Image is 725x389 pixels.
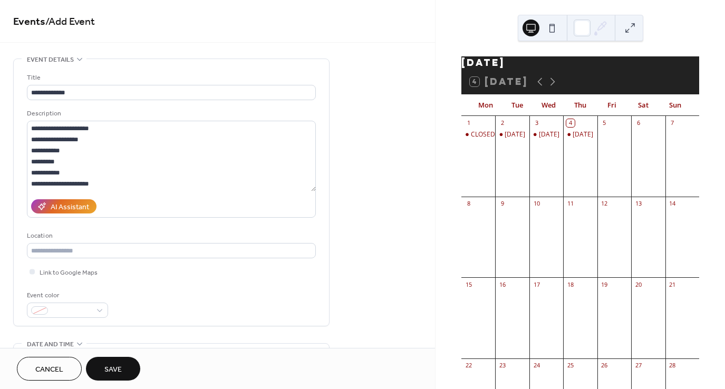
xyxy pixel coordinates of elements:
[601,362,608,369] div: 26
[51,202,89,213] div: AI Assistant
[533,280,540,288] div: 17
[533,119,540,127] div: 3
[539,130,559,139] div: [DATE]
[13,12,45,32] a: Events
[40,267,98,278] span: Link to Google Maps
[601,280,608,288] div: 19
[505,130,525,139] div: [DATE]
[533,362,540,369] div: 24
[31,199,96,213] button: AI Assistant
[565,95,596,116] div: Thu
[501,95,533,116] div: Tue
[634,362,642,369] div: 27
[465,362,472,369] div: 22
[566,362,574,369] div: 25
[669,280,676,288] div: 21
[669,119,676,127] div: 7
[498,119,506,127] div: 2
[601,119,608,127] div: 5
[465,119,472,127] div: 1
[601,200,608,208] div: 12
[86,357,140,381] button: Save
[563,130,597,139] div: Thursday 4 Sept
[566,200,574,208] div: 11
[465,200,472,208] div: 8
[104,364,122,375] span: Save
[498,362,506,369] div: 23
[533,95,565,116] div: Wed
[669,362,676,369] div: 28
[634,200,642,208] div: 13
[465,280,472,288] div: 15
[634,119,642,127] div: 6
[669,200,676,208] div: 14
[533,200,540,208] div: 10
[17,357,82,381] button: Cancel
[45,12,95,32] span: / Add Event
[27,339,74,350] span: Date and time
[596,95,627,116] div: Fri
[659,95,691,116] div: Sun
[498,200,506,208] div: 9
[27,108,314,119] div: Description
[35,364,63,375] span: Cancel
[566,119,574,127] div: 4
[627,95,659,116] div: Sat
[461,130,495,139] div: CLOSED
[461,56,699,69] div: [DATE]
[27,230,314,241] div: Location
[498,280,506,288] div: 16
[566,280,574,288] div: 18
[495,130,529,139] div: Tuesday 2 Sept
[529,130,563,139] div: Wednesday 3 Sept
[470,95,501,116] div: Mon
[573,130,593,139] div: [DATE]
[27,290,106,301] div: Event color
[27,54,74,65] span: Event details
[634,280,642,288] div: 20
[471,130,495,139] div: CLOSED
[27,72,314,83] div: Title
